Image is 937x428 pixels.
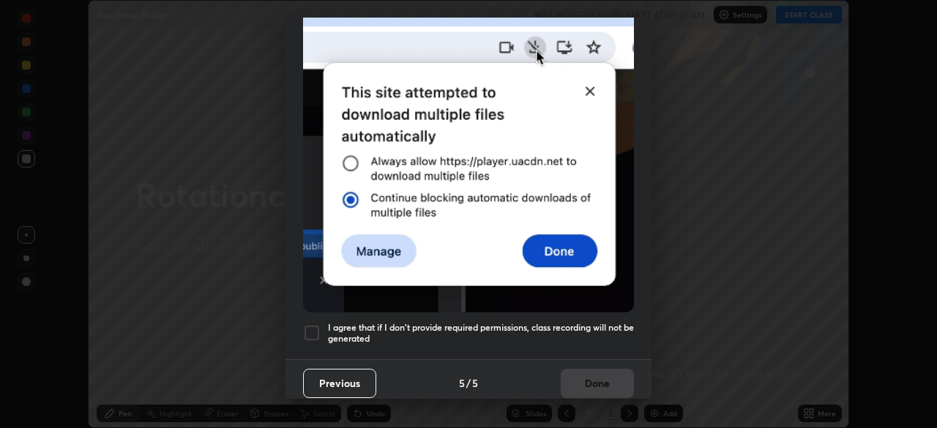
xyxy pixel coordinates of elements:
h4: / [466,375,471,391]
h4: 5 [472,375,478,391]
h4: 5 [459,375,465,391]
h5: I agree that if I don't provide required permissions, class recording will not be generated [328,322,634,345]
button: Previous [303,369,376,398]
